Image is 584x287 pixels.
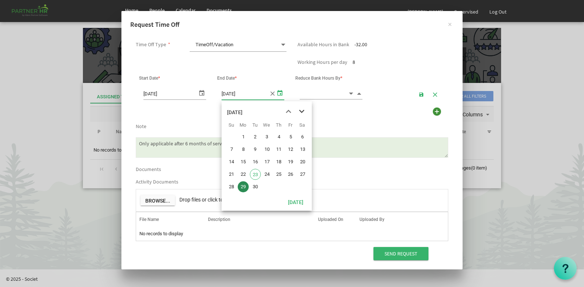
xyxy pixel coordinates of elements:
span: Sunday, September 28, 2025 [226,181,237,192]
span: Start Date [139,76,160,81]
input: Send Request [373,247,428,260]
span: Description [208,217,230,222]
span: Saturday, September 27, 2025 [297,169,308,180]
span: Sunday, September 7, 2025 [226,144,237,155]
button: next month [295,105,308,118]
span: Decrement value [348,89,354,98]
button: Cancel [430,89,441,99]
th: Mo [237,120,249,131]
label: Time Off Type [136,42,166,47]
span: Monday, September 8, 2025 [238,144,249,155]
th: Sa [296,120,308,131]
span: Wednesday, September 17, 2025 [262,156,273,167]
label: Available Hours in Bank [298,42,349,47]
span: Saturday, September 20, 2025 [297,156,308,167]
span: Tuesday, September 2, 2025 [250,131,261,142]
span: Wednesday, September 10, 2025 [262,144,273,155]
th: Th [273,120,284,131]
span: -32.00 [354,41,367,48]
button: × [441,15,459,33]
span: End Date [217,76,237,81]
span: Saturday, September 13, 2025 [297,144,308,155]
th: Su [225,120,237,131]
span: Monday, September 15, 2025 [238,156,249,167]
th: Tu [249,120,261,131]
span: Tuesday, September 16, 2025 [250,156,261,167]
label: Documents [136,167,161,172]
td: Monday, September 29, 2025 [237,181,249,193]
span: Tuesday, September 23, 2025 [250,169,261,180]
span: Monday, September 22, 2025 [238,169,249,180]
span: Tuesday, September 30, 2025 [250,181,261,192]
span: Thursday, September 11, 2025 [273,144,284,155]
button: Browse... [140,195,175,206]
span: Thursday, September 25, 2025 [273,169,284,180]
span: Thursday, September 4, 2025 [273,131,284,142]
h4: Request Time Off [130,20,454,29]
span: Increment value [356,89,362,98]
th: We [261,120,273,131]
span: Friday, September 26, 2025 [285,169,296,180]
span: Wednesday, September 3, 2025 [262,131,273,142]
span: Wednesday, September 24, 2025 [262,169,273,180]
img: add.png [431,106,442,117]
button: Save [416,89,427,99]
span: Uploaded On [318,217,343,222]
span: Friday, September 5, 2025 [285,131,296,142]
textarea: Only applicable after 6 months of service for summer vacations/holidays etc. [136,137,448,158]
span: Sunday, September 14, 2025 [226,156,237,167]
label: Activity Documents [136,179,178,185]
span: Sunday, September 21, 2025 [226,169,237,180]
span: Monday, September 29, 2025 [238,181,249,192]
span: Reduce Bank Hours By [295,76,342,81]
span: Friday, September 19, 2025 [285,156,296,167]
div: title [227,105,242,120]
span: select [275,87,284,98]
div: Add more time to Request [431,106,443,117]
span: Monday, September 1, 2025 [238,131,249,142]
button: Today [283,197,308,207]
span: Saturday, September 6, 2025 [297,131,308,142]
label: Note [136,124,146,129]
span: Drop files or click to upload (max size: 2MB) [179,197,278,203]
span: close [269,87,275,99]
span: File Name [139,217,159,222]
span: Thursday, September 18, 2025 [273,156,284,167]
th: Fr [284,120,296,131]
span: Friday, September 12, 2025 [285,144,296,155]
span: select [197,87,206,98]
label: Working Hours per day [298,59,347,65]
button: previous month [282,105,295,118]
td: No records to display [136,227,448,241]
span: Uploaded By [359,217,384,222]
span: Tuesday, September 9, 2025 [250,144,261,155]
span: 8 [353,59,355,65]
